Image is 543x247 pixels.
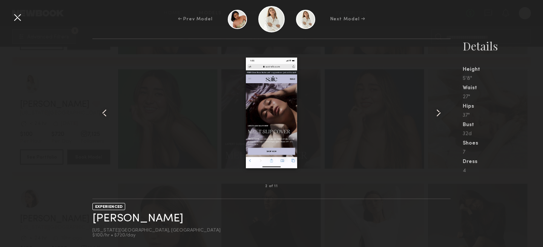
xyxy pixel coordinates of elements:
div: Waist [463,85,543,91]
div: [US_STATE][GEOGRAPHIC_DATA], [GEOGRAPHIC_DATA] [92,228,221,233]
div: Details [463,38,543,53]
div: 32d [463,131,543,137]
div: $100/hr • $720/day [92,233,221,238]
div: Height [463,67,543,72]
div: ← Prev Model [178,16,213,23]
div: Shoes [463,141,543,146]
div: 27" [463,95,543,100]
div: 37" [463,113,543,118]
div: 4 [463,168,543,174]
div: 2 of 11 [265,184,278,188]
div: Next Model → [330,16,365,23]
div: Dress [463,159,543,165]
div: Bust [463,122,543,128]
div: 5'8" [463,76,543,81]
a: [PERSON_NAME] [92,213,183,224]
div: 7 [463,150,543,155]
div: EXPERIENCED [92,203,125,210]
div: Hips [463,104,543,109]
